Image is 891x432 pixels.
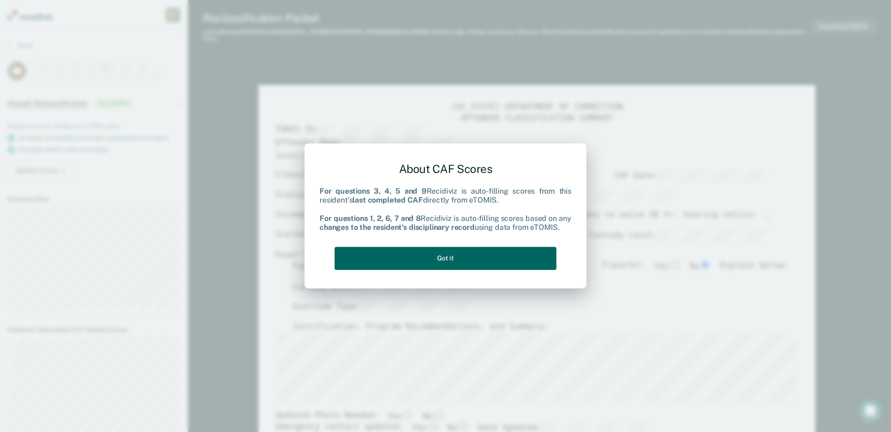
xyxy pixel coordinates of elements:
[320,155,571,183] div: About CAF Scores
[320,223,475,232] b: changes to the resident's disciplinary record
[320,214,421,223] b: For questions 1, 2, 6, 7 and 8
[320,187,571,232] div: Recidiviz is auto-filling scores from this resident's directly from eTOMIS. Recidiviz is auto-fil...
[335,247,556,270] button: Got it
[320,187,427,196] b: For questions 3, 4, 5 and 9
[352,196,422,205] b: last completed CAF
